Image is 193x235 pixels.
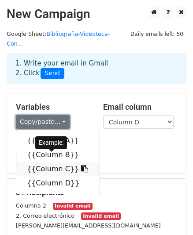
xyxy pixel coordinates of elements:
[127,29,186,39] span: Daily emails left: 50
[16,212,74,219] small: 2. Correo electrónico
[103,102,177,112] h5: Email column
[7,31,110,47] a: Bibliografia-Videoteca- Con...
[16,162,100,176] a: {{Column C}}
[16,115,70,129] a: Copy/paste...
[35,136,67,149] div: Example:
[16,222,161,229] small: [PERSON_NAME][EMAIL_ADDRESS][DOMAIN_NAME]
[16,134,100,148] a: {{Column A}}
[7,31,110,47] small: Google Sheet:
[16,176,100,190] a: {{Column D}}
[149,193,193,235] div: Widget de chat
[53,203,93,210] small: Invalid email
[9,58,184,79] div: 1. Write your email in Gmail 2. Click
[81,212,121,220] small: Invalid email
[16,148,100,162] a: {{Column B}}
[41,68,64,79] span: Send
[16,102,90,112] h5: Variables
[127,31,186,37] a: Daily emails left: 50
[149,193,193,235] iframe: Chat Widget
[7,7,186,22] h2: New Campaign
[16,202,46,209] small: Columna 2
